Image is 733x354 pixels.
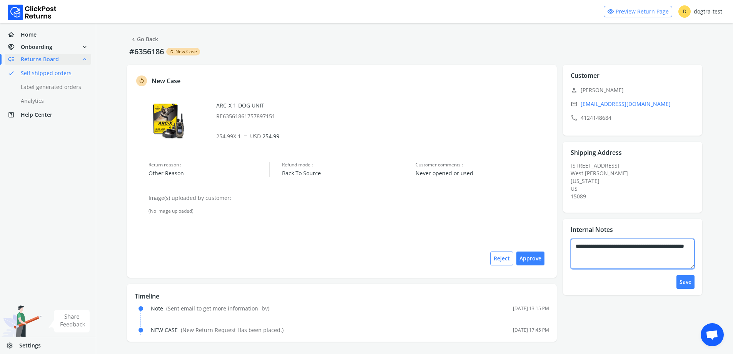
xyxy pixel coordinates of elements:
[21,111,52,119] span: Help Center
[676,275,695,289] button: Save
[21,31,37,39] span: Home
[127,32,161,46] button: chevron_leftGo Back
[701,323,724,346] div: Open chat
[216,133,549,140] p: 254.99 X 1
[571,99,578,109] span: email
[571,177,699,185] div: [US_STATE]
[8,109,21,120] span: help_center
[135,292,549,301] p: Timeline
[5,29,91,40] a: homeHome
[81,42,88,52] span: expand_more
[130,34,137,45] span: chevron_left
[21,43,52,51] span: Onboarding
[149,208,549,214] div: (No image uploaded)
[571,85,578,96] span: person
[8,54,21,65] span: low_priority
[216,112,549,120] p: RE63561861757897151
[607,6,614,17] span: visibility
[571,148,622,157] p: Shipping Address
[513,327,549,333] div: [DATE] 17:45 PM
[166,305,269,312] span: ( Sent email to get more information- bv )
[516,252,544,265] button: Approve
[678,5,722,18] div: dogtra-test
[181,326,284,334] span: ( New Return Request Has been placed. )
[5,68,100,79] a: doneSelf shipped orders
[416,162,549,168] span: Customer comments :
[678,5,691,18] span: D
[571,193,699,200] div: 15089
[216,102,549,120] div: ARC-X 1-DOG UNIT
[8,29,21,40] span: home
[416,169,549,177] span: Never opened or used
[149,102,187,140] img: row_image
[151,326,284,334] div: NEW CASE
[139,76,145,86] span: rotate_left
[81,54,88,65] span: expand_less
[149,194,549,202] p: Image(s) uploaded by customer:
[571,169,699,177] div: West [PERSON_NAME]
[5,96,100,106] a: Analytics
[19,342,41,349] span: Settings
[149,169,269,177] span: Other Reason
[169,49,174,55] span: rotate_left
[571,71,599,80] p: Customer
[571,99,699,109] a: email[EMAIL_ADDRESS][DOMAIN_NAME]
[282,169,403,177] span: Back To Source
[175,49,197,55] span: New Case
[5,82,100,92] a: Label generated orders
[244,133,247,140] span: =
[250,133,261,140] span: USD
[282,162,403,168] span: Refund mode :
[48,310,90,332] img: share feedback
[571,112,578,123] span: call
[151,305,269,312] div: Note
[149,162,269,168] span: Return reason :
[490,252,513,265] button: Reject
[571,85,699,96] p: [PERSON_NAME]
[130,34,158,45] a: Go Back
[5,109,91,120] a: help_centerHelp Center
[513,305,549,312] div: [DATE] 13:15 PM
[6,340,19,351] span: settings
[8,68,15,79] span: done
[127,46,166,57] p: #6356186
[571,225,613,234] p: Internal Notes
[571,162,699,200] div: [STREET_ADDRESS]
[8,42,21,52] span: handshake
[21,55,59,63] span: Returns Board
[152,76,180,86] p: New Case
[604,6,672,17] a: visibilityPreview Return Page
[571,185,699,193] div: US
[250,133,279,140] span: 254.99
[571,112,699,123] p: 4124148684
[8,5,57,20] img: Logo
